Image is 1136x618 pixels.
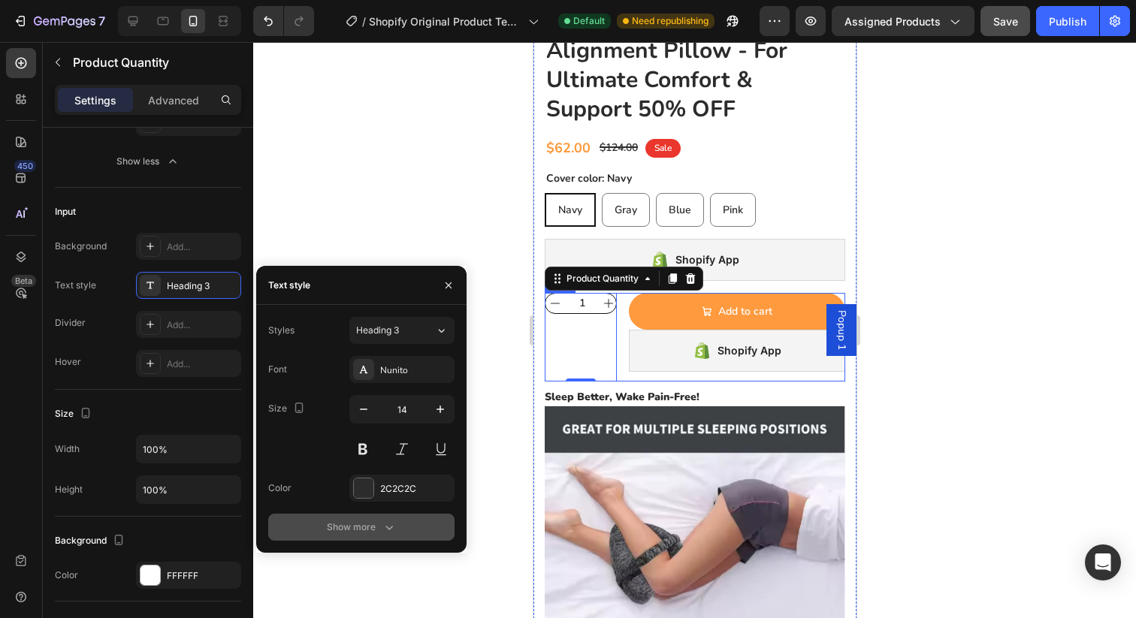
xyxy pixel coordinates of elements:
[253,6,314,36] div: Undo/Redo
[55,240,107,253] div: Background
[993,15,1018,28] span: Save
[167,318,237,332] div: Add...
[268,481,292,495] div: Color
[268,363,287,376] div: Font
[55,404,95,424] div: Size
[116,154,180,169] div: Show less
[167,279,237,293] div: Heading 3
[55,531,128,551] div: Background
[55,148,241,175] button: Show less
[167,240,237,254] div: Add...
[25,161,49,175] span: Navy
[573,14,605,28] span: Default
[327,520,397,535] div: Show more
[98,12,105,30] p: 7
[6,6,112,36] button: 7
[11,129,100,145] legend: Cover color: Navy
[95,251,312,288] button: Add to cart
[32,252,65,271] input: quantity
[55,279,96,292] div: Text style
[844,14,941,29] span: Assigned Products
[189,161,210,175] span: Pink
[55,568,78,582] div: Color
[980,6,1030,36] button: Save
[121,98,138,115] p: Sale
[142,209,206,227] div: Shopify App
[380,363,451,377] div: Nunito
[832,6,974,36] button: Assigned Products
[362,14,366,29] span: /
[11,95,59,117] div: $62.00
[268,279,310,292] div: Text style
[135,161,158,175] span: Blue
[73,53,235,71] p: Product Quantity
[1049,14,1086,29] div: Publish
[30,230,108,243] div: Product Quantity
[184,300,248,318] div: Shopify App
[369,14,522,29] span: Shopify Original Product Template
[137,476,240,503] input: Auto
[81,161,104,175] span: Gray
[55,355,81,369] div: Hover
[1085,544,1121,580] div: Open Intercom Messenger
[632,14,708,28] span: Need republishing
[65,252,85,271] button: increment
[380,482,451,496] div: 2C2C2C
[167,569,237,583] div: FFFFFF
[14,160,36,172] div: 450
[268,324,295,337] div: Styles
[11,348,166,362] strong: Sleep Better, Wake Pain-Free!
[55,205,76,219] div: Input
[12,252,32,271] button: decrement
[11,275,36,287] div: Beta
[167,357,237,371] div: Add...
[356,324,399,337] span: Heading 3
[533,42,857,618] iframe: To enrich screen reader interactions, please activate Accessibility in Grammarly extension settings
[148,92,199,108] p: Advanced
[268,399,308,419] div: Size
[185,260,239,279] div: Add to cart
[268,514,455,541] button: Show more
[55,316,86,330] div: Divider
[74,92,116,108] p: Settings
[349,317,455,344] button: Heading 3
[137,436,240,463] input: Auto
[1036,6,1099,36] button: Publish
[55,442,80,456] div: Width
[65,98,106,114] div: $124.00
[55,483,83,496] div: Height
